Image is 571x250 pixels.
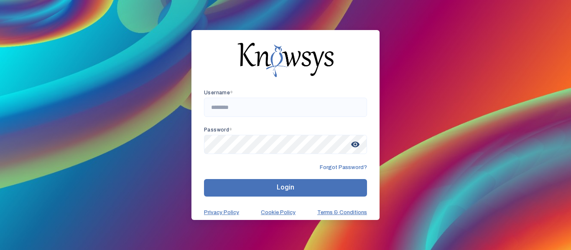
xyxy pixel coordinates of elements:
[204,209,239,216] a: Privacy Policy
[317,209,367,216] a: Terms & Conditions
[348,137,363,152] span: visibility
[320,164,367,171] span: Forgot Password?
[204,179,367,197] button: Login
[277,183,294,191] span: Login
[204,90,233,96] app-required-indication: Username
[261,209,296,216] a: Cookie Policy
[237,43,334,77] img: knowsys-logo.png
[204,127,232,133] app-required-indication: Password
